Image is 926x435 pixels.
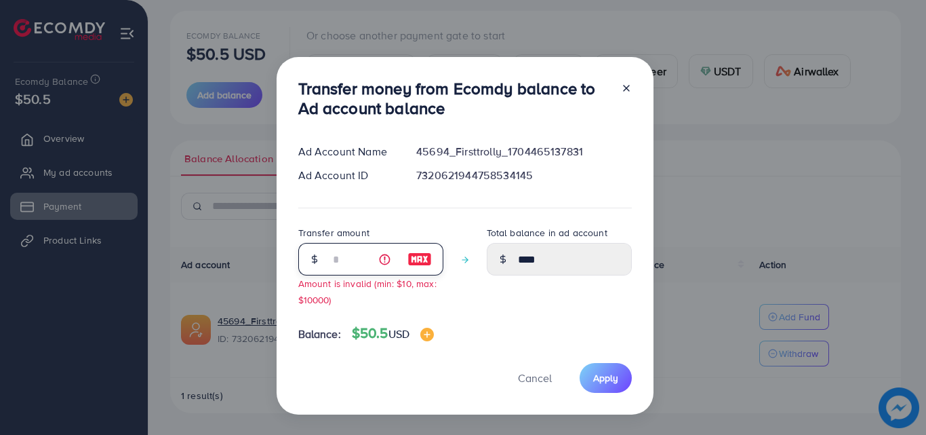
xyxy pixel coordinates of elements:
span: Cancel [518,371,552,385]
span: Balance: [298,326,341,342]
span: USD [388,326,409,341]
div: 45694_Firsttrolly_1704465137831 [405,144,642,159]
button: Cancel [501,363,569,392]
h4: $50.5 [352,325,434,342]
div: Ad Account ID [287,168,406,183]
label: Total balance in ad account [487,226,607,240]
h3: Transfer money from Ecomdy balance to Ad account balance [298,79,610,118]
div: Ad Account Name [287,144,406,159]
img: image [407,251,432,267]
label: Transfer amount [298,226,369,240]
img: image [420,328,434,341]
small: Amount is invalid (min: $10, max: $10000) [298,277,437,305]
button: Apply [580,363,632,392]
div: 7320621944758534145 [405,168,642,183]
span: Apply [593,371,618,385]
